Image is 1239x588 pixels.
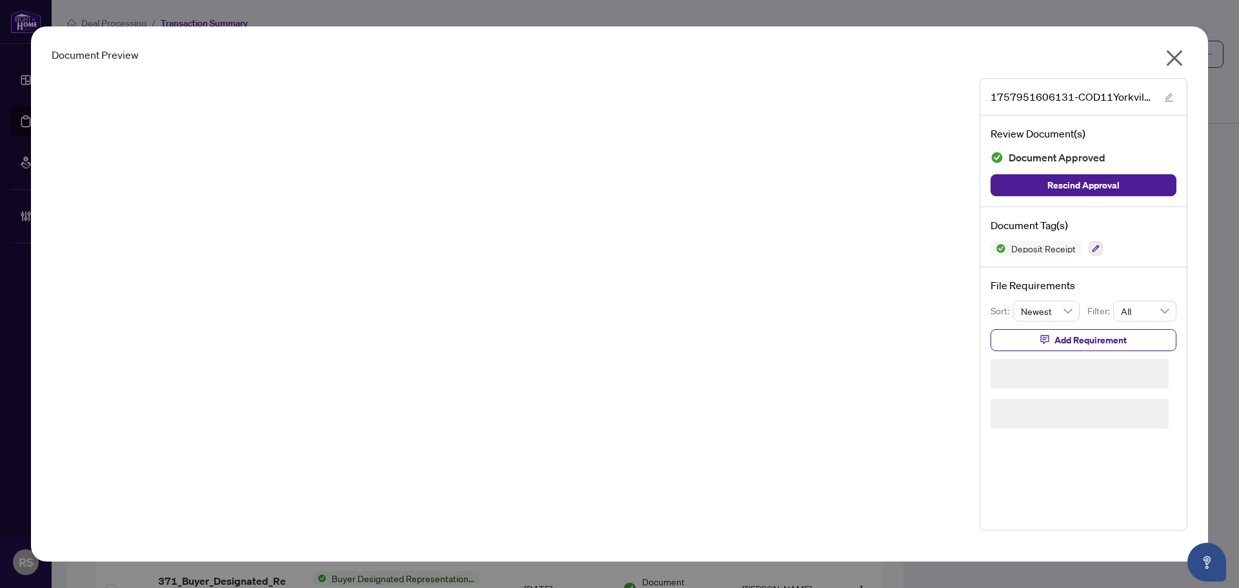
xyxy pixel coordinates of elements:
button: Open asap [1187,543,1226,582]
div: Document Preview [52,47,1187,63]
span: Add Requirement [1054,330,1127,350]
h4: Review Document(s) [991,126,1176,141]
p: Filter: [1087,304,1113,318]
span: close [1164,48,1185,68]
img: Status Icon [991,241,1006,256]
span: Rescind Approval [1047,175,1120,196]
span: All [1121,301,1169,321]
span: Document Approved [1009,149,1105,167]
span: Deposit Receipt [1006,244,1081,253]
button: Rescind Approval [991,174,1176,196]
button: Add Requirement [991,329,1176,351]
h4: Document Tag(s) [991,218,1176,233]
img: Document Status [991,151,1003,164]
h4: File Requirements [991,278,1176,293]
span: Newest [1021,301,1073,321]
p: Sort: [991,304,1013,318]
span: 1757951606131-COD11YorkvilleAvenue1608.pdf [991,89,1152,105]
span: edit [1164,93,1173,102]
